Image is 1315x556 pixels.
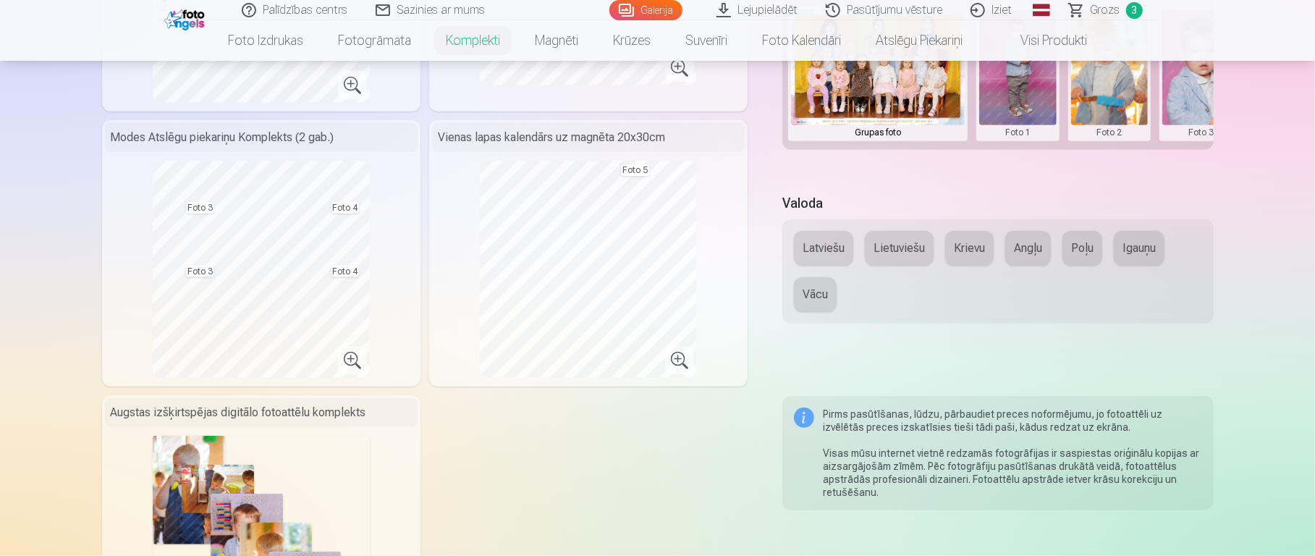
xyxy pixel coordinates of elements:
[823,408,1201,499] div: Pirms pasūtīšanas, lūdzu, pārbaudiet preces noformējumu, jo fotoattēli uz izvēlētās preces izskat...
[105,123,418,152] div: Modes Atslēgu piekariņu Komplekts (2 gab.)
[517,20,596,61] a: Magnēti
[596,20,668,61] a: Krūzes
[791,125,965,140] div: Grupas foto
[865,231,934,266] button: Lietuviešu
[945,231,994,266] button: Krievu
[1126,2,1143,19] span: 3
[1091,1,1120,19] span: Grozs
[432,123,745,152] div: Vienas lapas kalendārs uz magnēta 20x30cm
[1062,231,1102,266] button: Poļu
[211,20,321,61] a: Foto izdrukas
[1114,231,1164,266] button: Igauņu
[668,20,745,61] a: Suvenīri
[164,6,208,30] img: /fa1
[1005,231,1051,266] button: Angļu
[745,20,858,61] a: Foto kalendāri
[858,20,980,61] a: Atslēgu piekariņi
[794,277,837,312] button: Vācu
[980,20,1104,61] a: Visi produkti
[794,231,853,266] button: Latviešu
[105,398,418,427] div: Augstas izšķirtspējas digitālo fotoattēlu komplekts
[782,193,1213,214] h5: Valoda
[428,20,517,61] a: Komplekti
[321,20,428,61] a: Fotogrāmata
